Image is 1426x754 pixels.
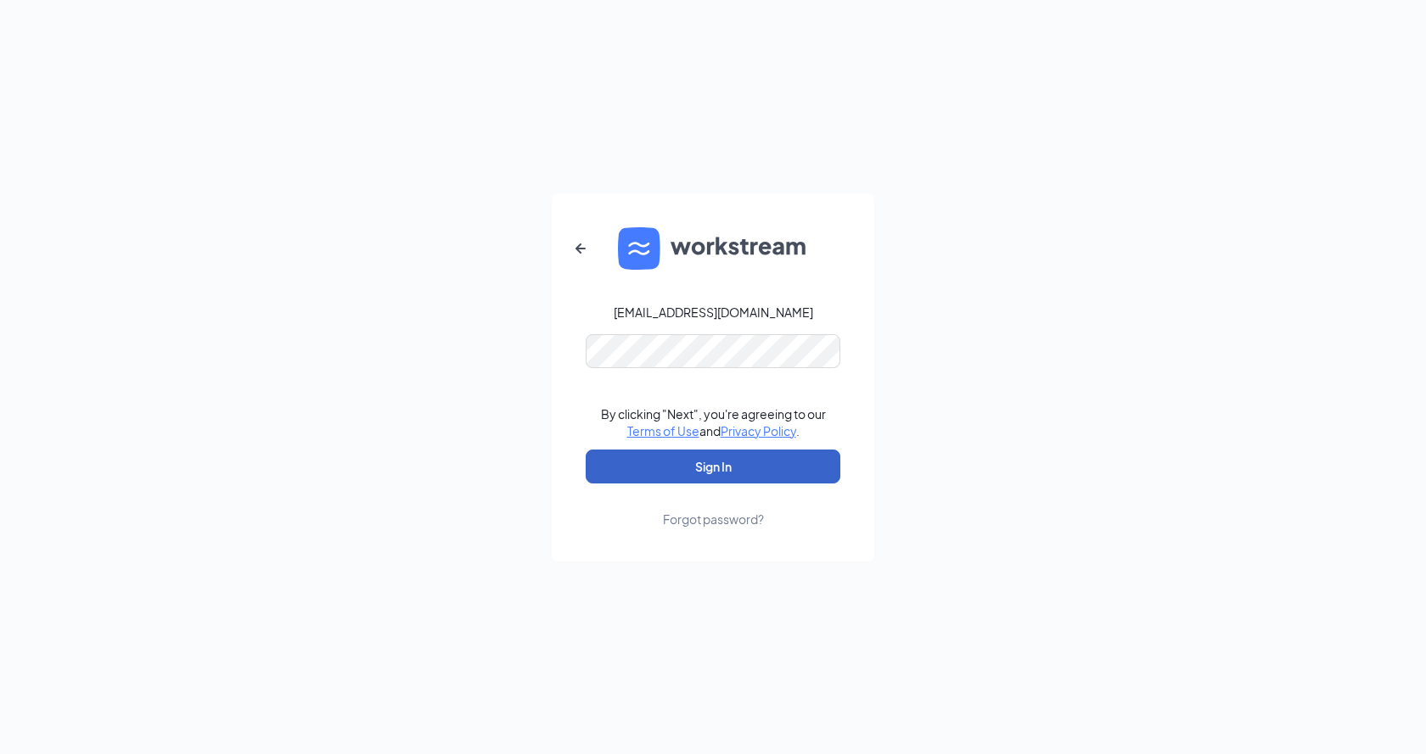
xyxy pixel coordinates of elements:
button: ArrowLeftNew [560,228,601,269]
div: [EMAIL_ADDRESS][DOMAIN_NAME] [614,304,813,321]
div: Forgot password? [663,511,764,528]
div: By clicking "Next", you're agreeing to our and . [601,405,826,439]
button: Sign In [586,450,840,483]
img: WS logo and Workstream text [618,227,808,270]
svg: ArrowLeftNew [570,238,591,259]
a: Terms of Use [627,423,699,438]
a: Privacy Policy [721,423,796,438]
a: Forgot password? [663,483,764,528]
